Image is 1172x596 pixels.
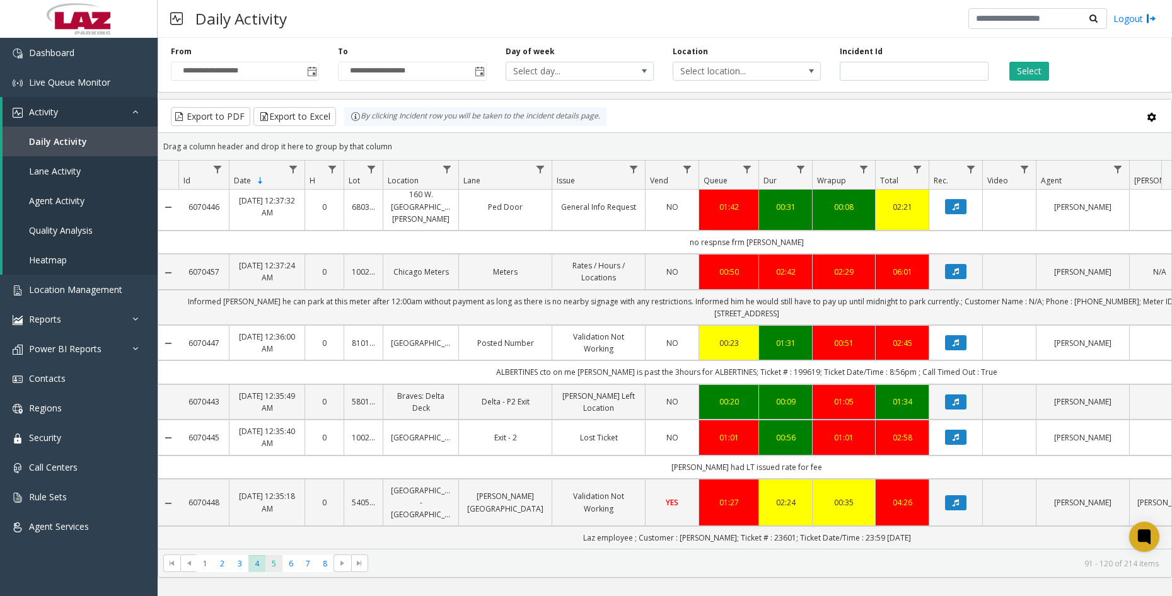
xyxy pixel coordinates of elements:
span: Page 1 [197,555,214,572]
a: Exit - 2 [467,432,544,444]
a: 01:01 [707,432,751,444]
span: Go to the first page [167,558,177,568]
a: [DATE] 12:35:18 AM [237,490,297,514]
a: 01:05 [820,396,867,408]
div: 00:35 [820,496,867,508]
a: [PERSON_NAME] [1044,337,1122,349]
img: 'icon' [13,522,23,532]
a: 06:01 [883,266,921,278]
label: Location [673,46,708,57]
span: NO [666,266,678,277]
span: Reports [29,313,61,325]
a: YES [653,496,691,508]
a: Date Filter Menu [285,161,302,178]
div: 01:42 [707,201,751,213]
a: Collapse Details [158,433,178,443]
a: [PERSON_NAME] [1044,266,1122,278]
div: Data table [158,161,1171,549]
div: 01:01 [820,432,867,444]
img: pageIcon [170,3,183,34]
a: Braves: Delta Deck [391,390,451,414]
a: 00:23 [707,337,751,349]
span: Select location... [673,62,791,80]
div: 02:29 [820,266,867,278]
a: [PERSON_NAME] Left Location [560,390,637,414]
span: Location Management [29,284,122,295]
span: Lane Activity [29,165,81,177]
span: Select day... [506,62,624,80]
img: 'icon' [13,493,23,503]
a: Lot Filter Menu [363,161,380,178]
span: Lane [463,175,480,186]
img: 'icon' [13,49,23,59]
a: 6070445 [186,432,221,444]
a: 00:08 [820,201,867,213]
img: 'icon' [13,315,23,325]
a: NO [653,266,691,278]
a: Collapse Details [158,338,178,348]
a: NO [653,337,691,349]
div: 04:26 [883,496,921,508]
span: Toggle popup [472,62,486,80]
a: [PERSON_NAME] [1044,496,1122,508]
img: 'icon' [13,78,23,88]
a: Agent Activity [3,186,158,215]
a: NO [653,432,691,444]
a: [GEOGRAPHIC_DATA] [391,337,451,349]
a: 02:45 [883,337,921,349]
span: Date [234,175,251,186]
a: 02:58 [883,432,921,444]
button: Export to Excel [253,107,336,126]
a: Validation Not Working [560,331,637,355]
span: Go to the previous page [180,554,197,572]
span: Power BI Reports [29,343,102,355]
a: Vend Filter Menu [679,161,696,178]
img: 'icon' [13,463,23,473]
div: By clicking Incident row you will be taken to the incident details page. [344,107,606,126]
a: 0 [313,337,336,349]
span: Lot [349,175,360,186]
a: Total Filter Menu [909,161,926,178]
div: Drag a column header and drop it here to group by that column [158,135,1171,158]
img: 'icon' [13,108,23,118]
span: NO [666,432,678,443]
a: Queue Filter Menu [739,161,756,178]
a: General Info Request [560,201,637,213]
span: Agent Activity [29,195,84,207]
span: YES [666,497,678,508]
img: 'icon' [13,433,23,444]
span: Daily Activity [29,135,87,147]
span: Video [987,175,1008,186]
a: 00:20 [707,396,751,408]
div: 00:09 [767,396,804,408]
span: Call Centers [29,461,78,473]
label: Day of week [506,46,555,57]
a: [PERSON_NAME] [1044,396,1122,408]
button: Select [1009,62,1049,81]
div: 00:51 [820,337,867,349]
span: Agent Services [29,520,89,532]
img: infoIcon.svg [351,112,361,122]
span: Go to the next page [334,554,351,572]
span: Page 2 [214,555,231,572]
a: 0 [313,496,336,508]
span: Rule Sets [29,491,67,503]
a: Daily Activity [3,127,158,156]
a: 0 [313,432,336,444]
img: 'icon' [13,404,23,414]
a: Posted Number [467,337,544,349]
a: 6070443 [186,396,221,408]
span: Dur [763,175,777,186]
img: logout [1146,12,1156,25]
a: [PERSON_NAME][GEOGRAPHIC_DATA] [467,490,544,514]
span: Security [29,432,61,444]
span: Go to the next page [337,558,347,568]
a: Heatmap [3,245,158,275]
span: Queue [704,175,728,186]
div: 00:50 [707,266,751,278]
span: Page 4 [248,555,265,572]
